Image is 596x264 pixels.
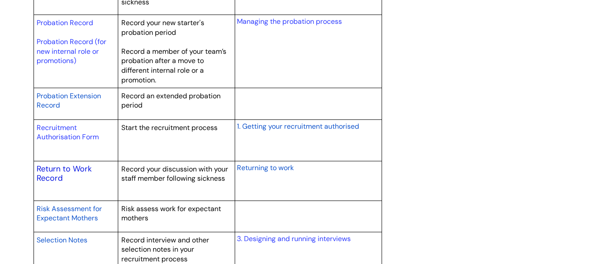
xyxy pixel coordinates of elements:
[121,204,221,223] span: Risk assess work for expectant mothers
[121,164,228,183] span: Record your discussion with your staff member following sickness
[237,163,294,172] span: Returning to work
[37,204,102,223] span: Risk Assessment for Expectant Mothers
[237,234,351,243] a: 3. Designing and running interviews
[37,164,92,184] a: Return to Work Record
[237,122,359,131] span: 1. Getting your recruitment authorised
[37,203,102,223] a: Risk Assessment for Expectant Mothers
[121,123,217,132] span: Start the recruitment process
[121,235,209,264] span: Record interview and other selection notes in your recruitment process
[237,162,294,173] a: Returning to work
[121,47,226,85] span: Record a member of your team’s probation after a move to different internal role or a promotion.
[37,91,101,110] span: Probation Extension Record
[37,123,99,142] a: Recruitment Authorisation Form
[121,18,204,37] span: Record your new starter's probation period
[37,90,101,111] a: Probation Extension Record
[37,235,87,245] span: Selection Notes
[237,17,342,26] a: Managing the probation process
[37,18,93,27] a: Probation Record
[121,91,221,110] span: Record an extended probation period
[37,37,106,65] a: Probation Record (for new internal role or promotions)
[237,121,359,131] a: 1. Getting your recruitment authorised
[37,234,87,245] a: Selection Notes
